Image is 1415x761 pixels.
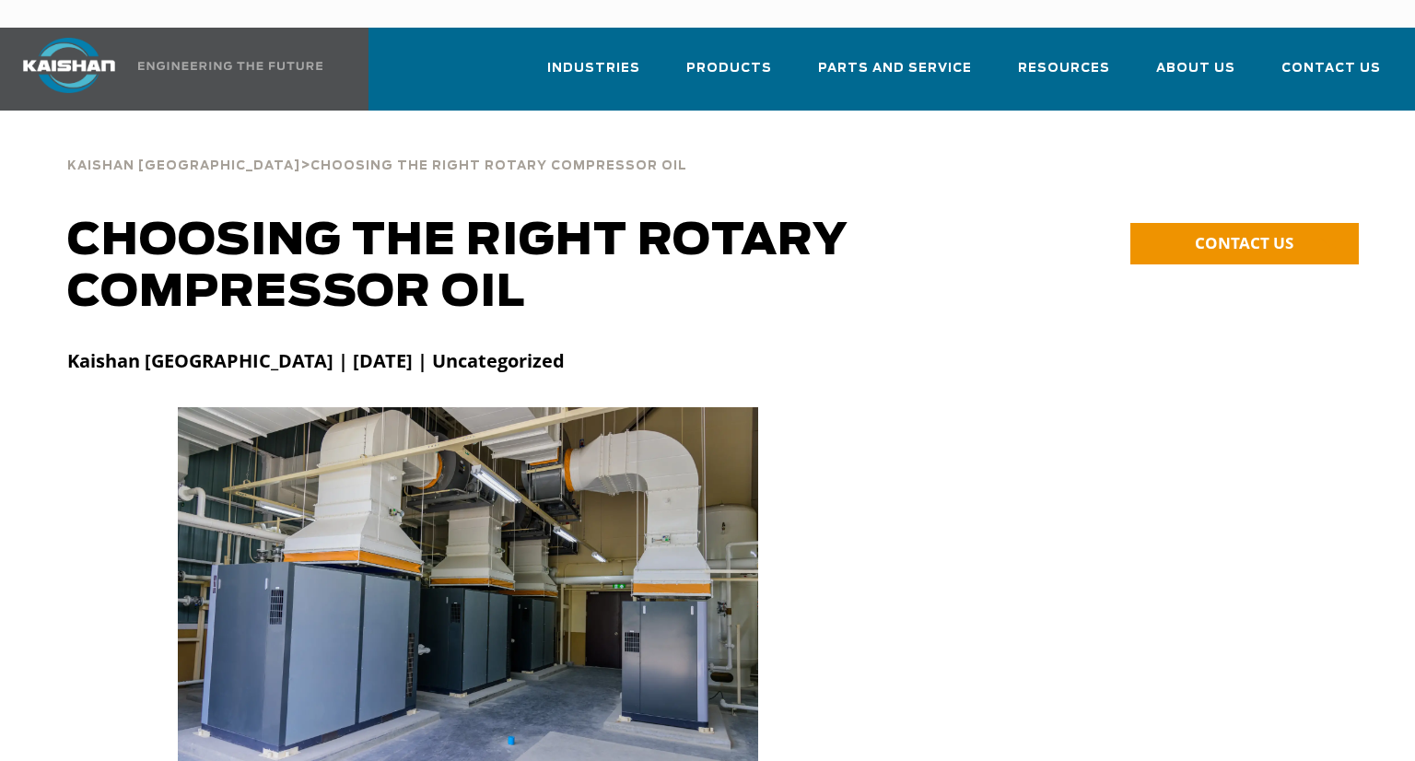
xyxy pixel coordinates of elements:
a: Resources [1018,44,1110,107]
span: Parts and Service [818,58,972,79]
span: Choosing the Right Rotary Compressor Oil [310,160,687,172]
span: Industries [547,58,640,79]
a: Kaishan [GEOGRAPHIC_DATA] [67,157,300,173]
div: > [67,138,687,181]
span: Contact Us [1281,58,1381,79]
span: Products [686,58,772,79]
span: Resources [1018,58,1110,79]
a: Choosing the Right Rotary Compressor Oil [310,157,687,173]
a: Contact Us [1281,44,1381,107]
a: CONTACT US [1130,223,1359,264]
span: Kaishan [GEOGRAPHIC_DATA] [67,160,300,172]
span: About Us [1156,58,1235,79]
span: CONTACT US [1195,232,1293,253]
strong: Kaishan [GEOGRAPHIC_DATA] | [DATE] | Uncategorized [67,348,565,373]
a: Parts and Service [818,44,972,107]
a: Industries [547,44,640,107]
img: Engineering the future [138,62,322,70]
a: About Us [1156,44,1235,107]
a: Products [686,44,772,107]
h1: Choosing the Right Rotary Compressor Oil [67,216,1022,319]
